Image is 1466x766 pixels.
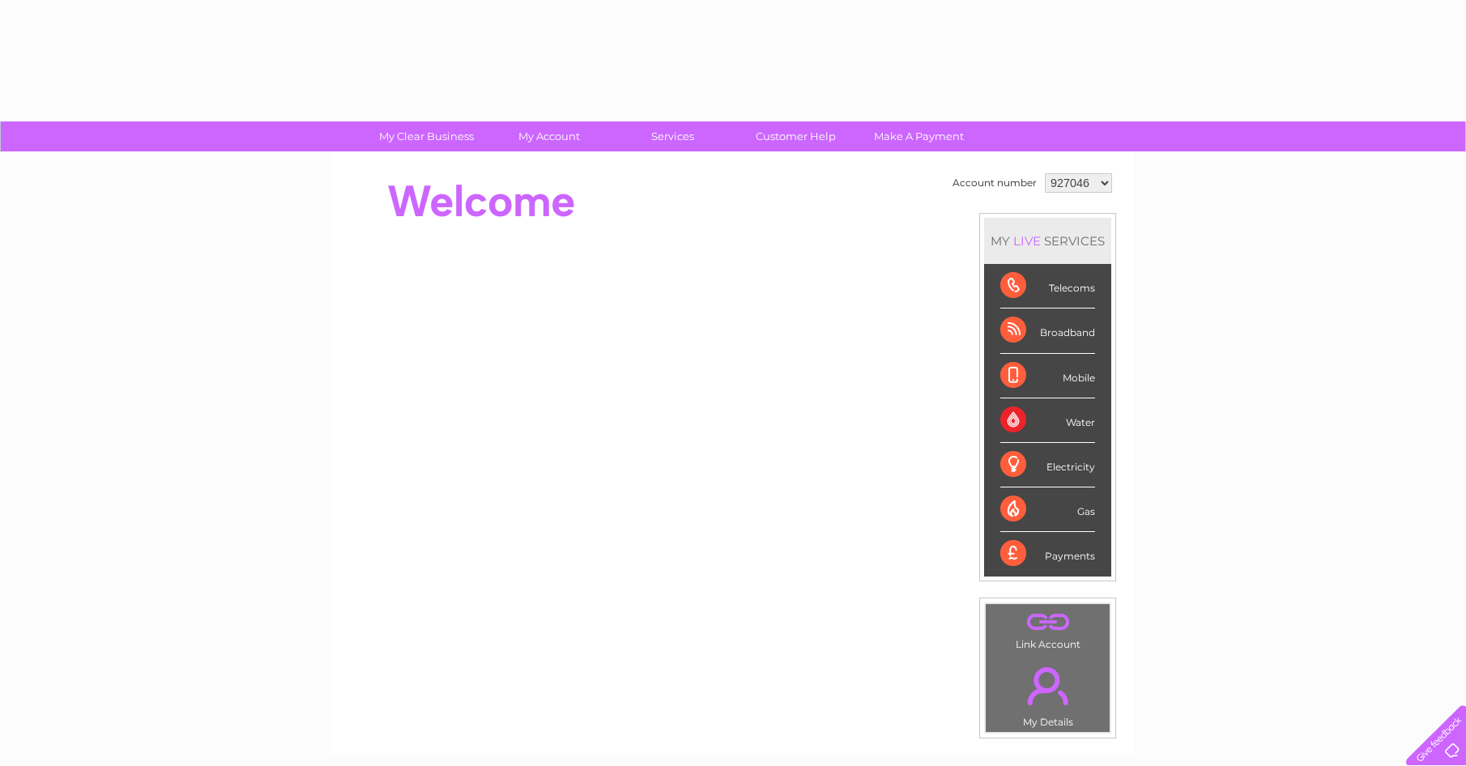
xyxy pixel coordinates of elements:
a: . [990,608,1106,636]
a: . [990,657,1106,714]
div: Mobile [1000,354,1095,398]
div: LIVE [1010,233,1044,249]
div: MY SERVICES [984,218,1111,264]
a: Services [606,121,739,151]
td: My Details [985,653,1110,733]
div: Electricity [1000,443,1095,487]
div: Broadband [1000,309,1095,353]
a: My Clear Business [360,121,493,151]
td: Link Account [985,603,1110,654]
a: My Account [483,121,616,151]
a: Make A Payment [852,121,986,151]
div: Water [1000,398,1095,443]
div: Payments [1000,532,1095,576]
td: Account number [948,169,1041,197]
div: Telecoms [1000,264,1095,309]
div: Gas [1000,487,1095,532]
a: Customer Help [729,121,863,151]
